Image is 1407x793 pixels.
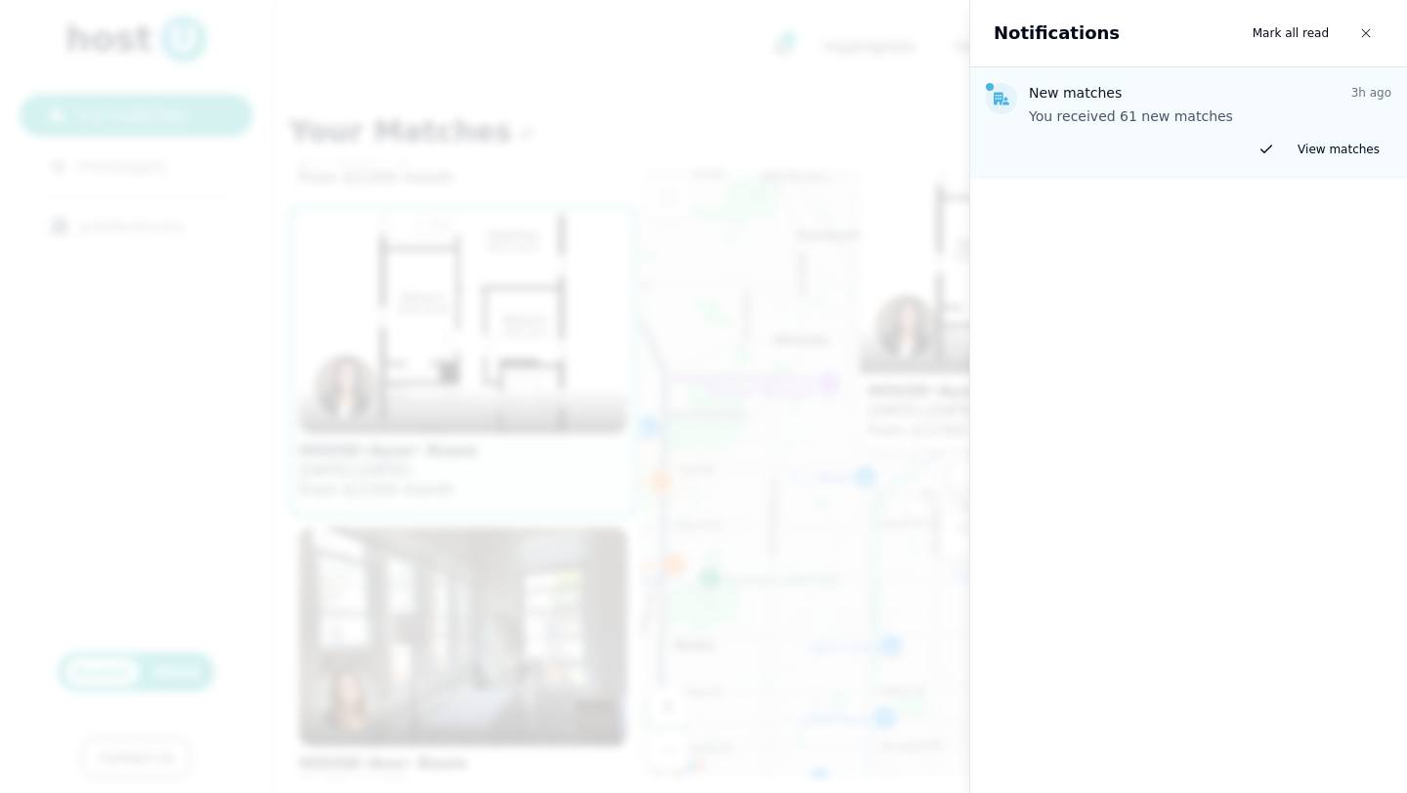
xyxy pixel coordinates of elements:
[1029,83,1122,103] h4: New matches
[1351,85,1391,101] p: 3h ago
[994,20,1120,47] h2: Notifications
[1029,106,1391,126] p: You received 61 new matches
[1286,138,1391,161] a: View matches
[1241,16,1341,51] button: Mark all read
